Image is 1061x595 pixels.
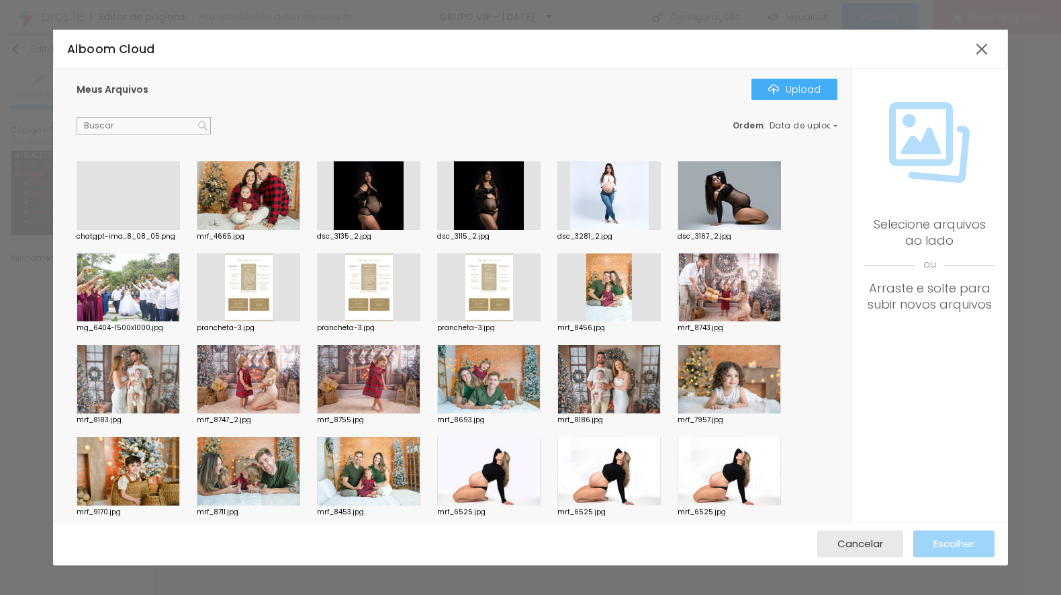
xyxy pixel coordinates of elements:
[889,102,970,183] img: Icone
[817,530,903,557] button: Cancelar
[198,121,207,130] img: Icone
[865,249,995,280] span: ou
[77,233,180,240] div: chatgpt-ima...8_08_05.png
[933,538,974,549] span: Escolher
[678,509,781,516] div: mrf_6525.jpg
[437,233,541,240] div: dsc_3115_2.jpg
[837,538,883,549] span: Cancelar
[77,417,180,424] div: mrf_8183.jpg
[557,325,661,331] div: mrf_8456.jpg
[557,509,661,516] div: mrf_6525.jpg
[77,83,148,96] span: Meus Arquivos
[197,325,300,331] div: prancheta-3.jpg
[317,325,420,331] div: prancheta-3.jpg
[865,216,995,313] div: Selecione arquivos ao lado Arraste e solte para subir novos arquivos
[197,417,300,424] div: mrf_8747_2.jpg
[770,122,839,130] span: Data de upload
[913,530,995,557] button: Escolher
[557,233,661,240] div: dsc_3281_2.jpg
[77,117,211,134] input: Buscar
[77,325,180,331] div: mg_6404-1500x1000.jpg
[197,509,300,516] div: mrf_8711.jpg
[768,84,779,95] img: Icone
[67,41,155,57] span: Alboom Cloud
[678,325,781,331] div: mrf_8743.jpg
[768,84,821,95] div: Upload
[733,120,764,131] span: Ordem
[678,417,781,424] div: mrf_7957.jpg
[751,79,837,100] button: IconeUpload
[197,233,300,240] div: mrf_4665.jpg
[678,233,781,240] div: dsc_3167_2.jpg
[317,233,420,240] div: dsc_3135_2.jpg
[557,417,661,424] div: mrf_8186.jpg
[77,509,180,516] div: mrf_9170.jpg
[437,509,541,516] div: mrf_6525.jpg
[317,417,420,424] div: mrf_8755.jpg
[437,325,541,331] div: prancheta-3.jpg
[437,417,541,424] div: mrf_8693.jpg
[733,122,837,130] div: :
[317,509,420,516] div: mrf_8453.jpg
